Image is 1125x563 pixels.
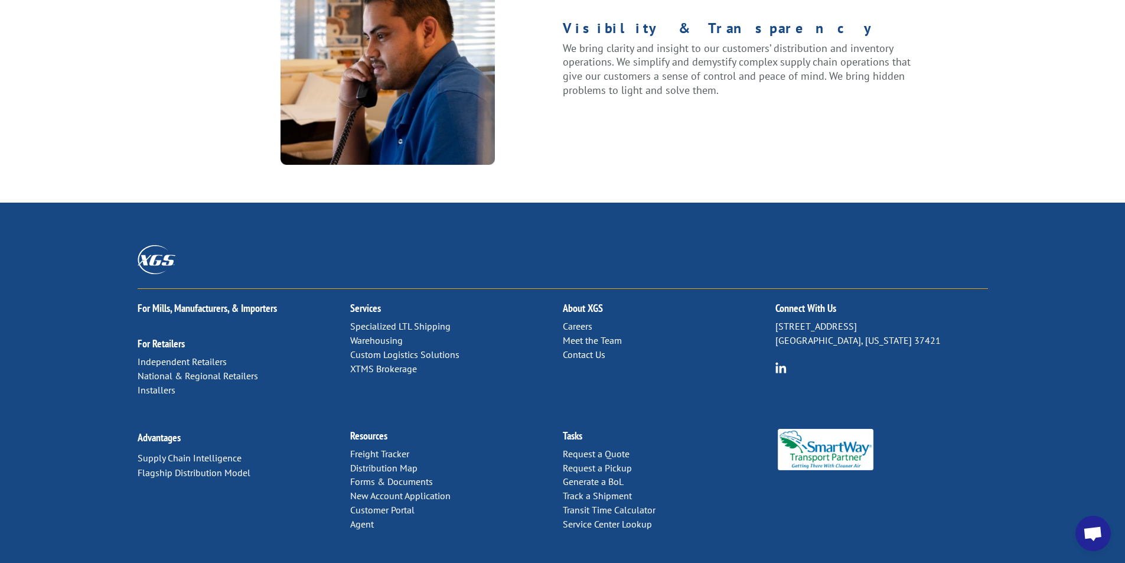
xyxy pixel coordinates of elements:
h2: Tasks [563,431,775,447]
a: Supply Chain Intelligence [138,452,242,464]
p: We bring clarity and insight to our customers’ distribution and inventory operations. We simplify... [563,41,913,97]
img: group-6 [775,362,787,373]
a: About XGS [563,301,603,315]
a: Contact Us [563,349,605,360]
h1: Visibility & Transparency [563,21,913,41]
a: Customer Portal [350,504,415,516]
p: [STREET_ADDRESS] [GEOGRAPHIC_DATA], [US_STATE] 37421 [775,320,988,348]
a: Generate a BoL [563,476,624,487]
a: National & Regional Retailers [138,370,258,382]
a: Distribution Map [350,462,418,474]
a: Agent [350,518,374,530]
h2: Connect With Us [775,303,988,320]
a: Transit Time Calculator [563,504,656,516]
a: Warehousing [350,334,403,346]
a: New Account Application [350,490,451,502]
a: Forms & Documents [350,476,433,487]
a: Open chat [1075,516,1111,551]
a: Meet the Team [563,334,622,346]
a: Independent Retailers [138,356,227,367]
a: Freight Tracker [350,448,409,460]
a: For Mills, Manufacturers, & Importers [138,301,277,315]
a: Specialized LTL Shipping [350,320,451,332]
a: Track a Shipment [563,490,632,502]
a: Advantages [138,431,181,444]
a: Request a Quote [563,448,630,460]
a: Installers [138,384,175,396]
a: Request a Pickup [563,462,632,474]
a: Services [350,301,381,315]
a: Careers [563,320,592,332]
a: Resources [350,429,387,442]
img: Smartway_Logo [775,429,876,470]
a: Custom Logistics Solutions [350,349,459,360]
a: Service Center Lookup [563,518,652,530]
a: For Retailers [138,337,185,350]
a: XTMS Brokerage [350,363,417,375]
img: XGS_Logos_ALL_2024_All_White [138,245,175,274]
a: Flagship Distribution Model [138,467,250,479]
